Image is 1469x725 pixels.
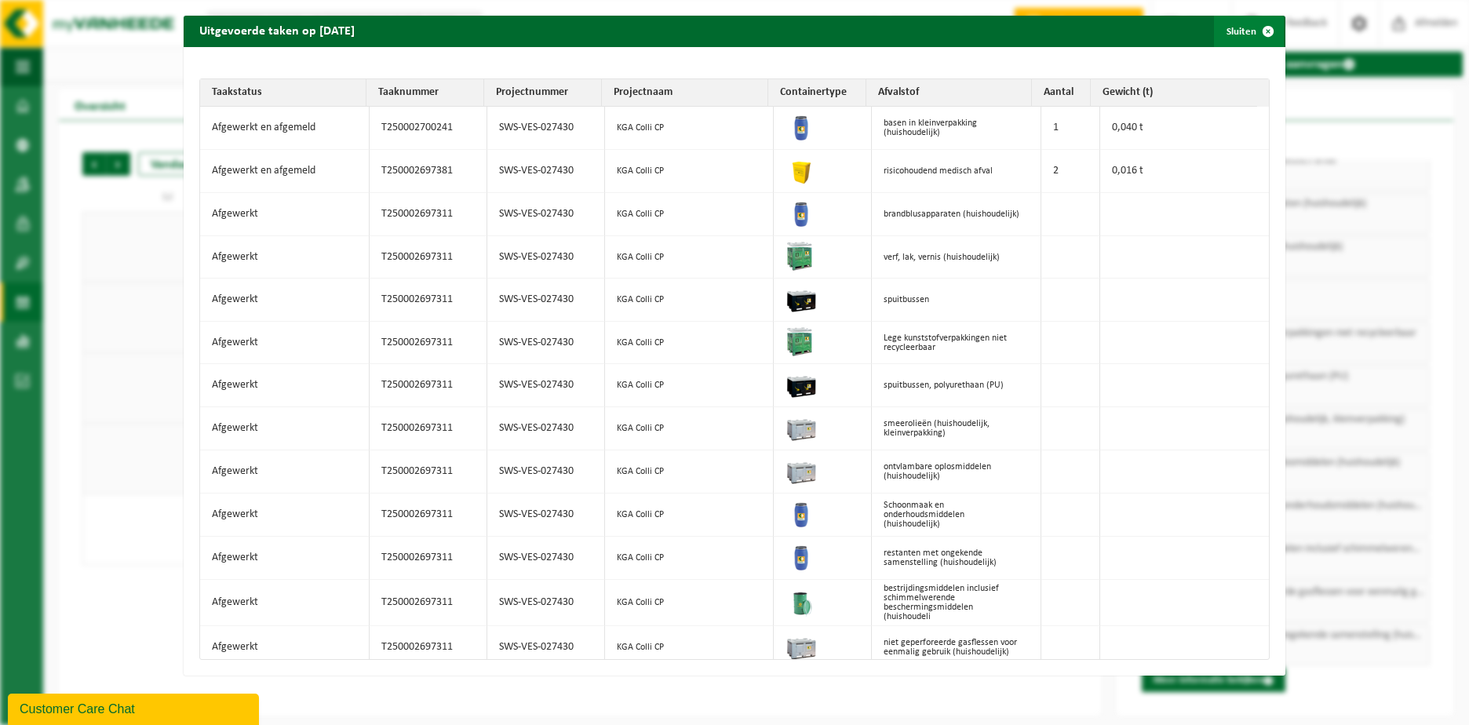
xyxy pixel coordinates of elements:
td: SWS-VES-027430 [487,494,605,537]
td: spuitbussen [872,279,1041,322]
img: PB-LB-0680-HPE-GY-11 [786,454,817,486]
td: T250002697311 [370,494,487,537]
td: verf, lak, vernis (huishoudelijk) [872,236,1041,279]
th: Projectnaam [602,79,768,107]
td: T250002697311 [370,193,487,236]
td: T250002697311 [370,626,487,669]
td: KGA Colli CP [605,150,775,193]
td: SWS-VES-027430 [487,364,605,407]
td: Afgewerkt [200,236,370,279]
th: Gewicht (t) [1091,79,1257,107]
img: PB-OT-0120-HPE-00-02 [786,111,817,142]
td: SWS-VES-027430 [487,450,605,494]
td: Afgewerkt [200,580,370,626]
td: Lege kunststofverpakkingen niet recycleerbaar [872,322,1041,364]
img: PB-LB-0680-HPE-BK-11 [786,282,817,314]
button: Sluiten [1214,16,1284,47]
td: KGA Colli CP [605,626,775,669]
img: PB-LB-0680-HPE-GY-11 [786,630,817,661]
th: Containertype [768,79,866,107]
td: SWS-VES-027430 [487,626,605,669]
th: Taakstatus [200,79,366,107]
td: T250002697381 [370,150,487,193]
td: SWS-VES-027430 [487,407,605,450]
img: PB-HB-1400-HPE-GN-11 [786,240,814,271]
td: SWS-VES-027430 [487,150,605,193]
td: T250002697311 [370,236,487,279]
img: PB-OT-0200-MET-00-02 [786,585,817,617]
th: Afvalstof [866,79,1033,107]
td: SWS-VES-027430 [487,580,605,626]
img: PB-HB-1400-HPE-GN-11 [786,326,814,356]
img: PB-LB-0680-HPE-BK-11 [786,368,817,399]
img: LP-SB-00050-HPE-22 [786,154,817,185]
td: T250002697311 [370,537,487,580]
td: T250002697311 [370,450,487,494]
td: bestrijdingsmiddelen inclusief schimmelwerende beschermingsmiddelen (huishoudeli [872,580,1041,626]
td: Afgewerkt [200,193,370,236]
td: spuitbussen, polyurethaan (PU) [872,364,1041,407]
td: Afgewerkt [200,322,370,364]
td: Afgewerkt [200,450,370,494]
img: PB-OT-0120-HPE-00-02 [786,197,817,228]
td: Afgewerkt [200,364,370,407]
td: 1 [1041,107,1100,150]
td: SWS-VES-027430 [487,537,605,580]
td: Afgewerkt [200,407,370,450]
td: T250002697311 [370,364,487,407]
td: KGA Colli CP [605,494,775,537]
td: Schoonmaak en onderhoudsmiddelen (huishoudelijk) [872,494,1041,537]
td: T250002697311 [370,580,487,626]
td: SWS-VES-027430 [487,236,605,279]
td: SWS-VES-027430 [487,107,605,150]
td: restanten met ongekende samenstelling (huishoudelijk) [872,537,1041,580]
td: Afgewerkt en afgemeld [200,107,370,150]
td: KGA Colli CP [605,279,775,322]
td: brandblusapparaten (huishoudelijk) [872,193,1041,236]
iframe: chat widget [8,690,262,725]
td: T250002697311 [370,279,487,322]
td: KGA Colli CP [605,450,775,494]
td: Afgewerkt [200,494,370,537]
td: basen in kleinverpakking (huishoudelijk) [872,107,1041,150]
td: ontvlambare oplosmiddelen (huishoudelijk) [872,450,1041,494]
td: KGA Colli CP [605,537,775,580]
td: SWS-VES-027430 [487,322,605,364]
img: PB-LB-0680-HPE-GY-11 [786,411,817,443]
td: KGA Colli CP [605,236,775,279]
img: PB-OT-0120-HPE-00-02 [786,497,817,529]
td: Afgewerkt [200,279,370,322]
th: Taaknummer [366,79,484,107]
img: PB-OT-0120-HPE-00-02 [786,541,817,572]
td: KGA Colli CP [605,580,775,626]
td: risicohoudend medisch afval [872,150,1041,193]
th: Projectnummer [484,79,602,107]
td: T250002697311 [370,407,487,450]
td: KGA Colli CP [605,364,775,407]
td: Afgewerkt [200,537,370,580]
h2: Uitgevoerde taken op [DATE] [184,16,370,46]
td: 0,016 t [1100,150,1270,193]
td: Afgewerkt en afgemeld [200,150,370,193]
td: SWS-VES-027430 [487,279,605,322]
th: Aantal [1032,79,1091,107]
td: smeerolieën (huishoudelijk, kleinverpakking) [872,407,1041,450]
td: 0,040 t [1100,107,1270,150]
td: 2 [1041,150,1100,193]
td: niet geperforeerde gasflessen voor eenmalig gebruik (huishoudelijk) [872,626,1041,669]
td: KGA Colli CP [605,107,775,150]
td: KGA Colli CP [605,322,775,364]
td: SWS-VES-027430 [487,193,605,236]
td: T250002697311 [370,322,487,364]
td: T250002700241 [370,107,487,150]
td: KGA Colli CP [605,407,775,450]
td: KGA Colli CP [605,193,775,236]
td: Afgewerkt [200,626,370,669]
